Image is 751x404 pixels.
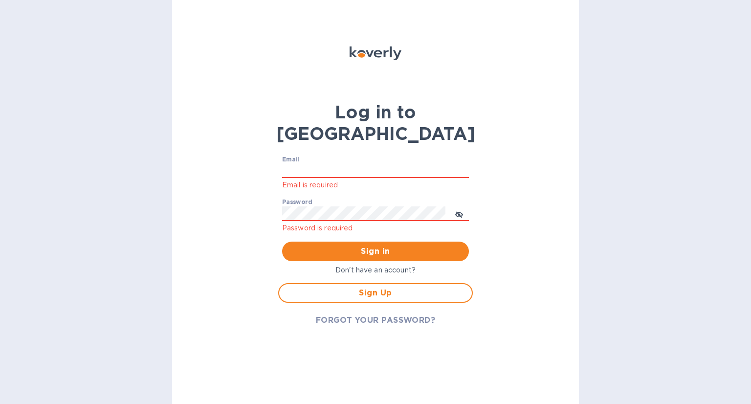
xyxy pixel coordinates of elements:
[316,314,436,326] span: FORGOT YOUR PASSWORD?
[282,242,469,261] button: Sign in
[287,287,464,299] span: Sign Up
[282,180,469,191] p: Email is required
[282,157,299,162] label: Email
[282,223,469,234] p: Password is required
[276,101,475,144] b: Log in to [GEOGRAPHIC_DATA]
[278,283,473,303] button: Sign Up
[282,200,312,205] label: Password
[290,246,461,257] span: Sign in
[449,204,469,224] button: toggle password visibility
[350,46,401,60] img: Koverly
[278,265,473,275] p: Don't have an account?
[308,311,443,330] button: FORGOT YOUR PASSWORD?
